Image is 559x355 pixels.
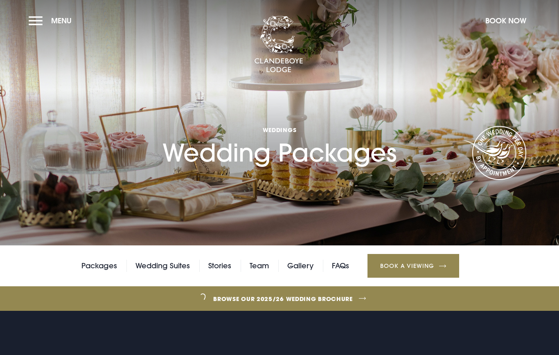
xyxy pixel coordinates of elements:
a: Book a Viewing [367,254,459,278]
a: Team [250,260,269,272]
img: Clandeboye Lodge [254,16,303,73]
a: Packages [81,260,117,272]
a: Wedding Suites [135,260,190,272]
button: Book Now [481,12,530,29]
a: Gallery [287,260,313,272]
a: Stories [208,260,231,272]
h1: Wedding Packages [162,82,397,167]
span: Weddings [162,126,397,134]
a: FAQs [332,260,349,272]
button: Menu [29,12,76,29]
span: Menu [51,16,72,25]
